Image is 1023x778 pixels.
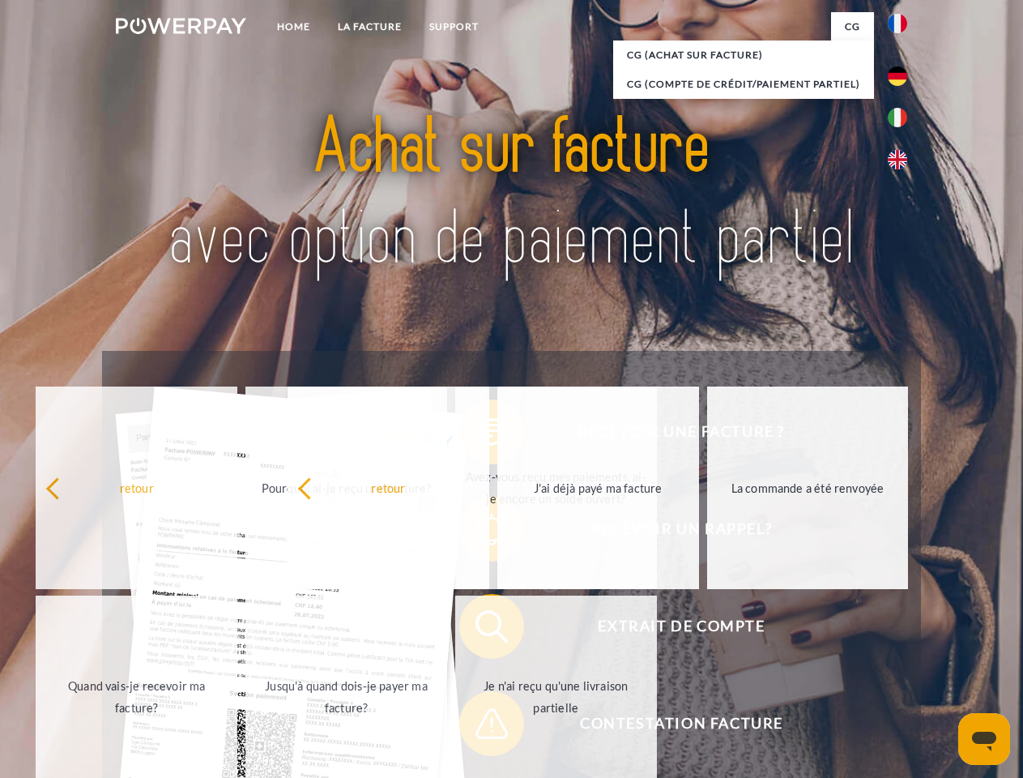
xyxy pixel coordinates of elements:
div: Je n'ai reçu qu'une livraison partielle [465,675,647,719]
img: title-powerpay_fr.svg [155,78,868,310]
iframe: Bouton de lancement de la fenêtre de messagerie [958,713,1010,765]
img: de [888,66,907,86]
img: it [888,108,907,127]
a: Home [263,12,324,41]
div: Pourquoi ai-je reçu une facture? [255,477,437,498]
a: CG [831,12,874,41]
div: retour [297,477,480,498]
div: J'ai déjà payé ma facture [507,477,689,498]
div: La commande a été renvoyée [717,477,899,498]
span: Contestation Facture [483,691,880,756]
a: CG (achat sur facture) [613,41,874,70]
div: Quand vais-je recevoir ma facture? [45,675,228,719]
div: Jusqu'à quand dois-je payer ma facture? [255,675,437,719]
a: CG (Compte de crédit/paiement partiel) [613,70,874,99]
span: Extrait de compte [483,594,880,659]
div: retour [45,477,228,498]
img: logo-powerpay-white.svg [116,18,246,34]
img: en [888,150,907,169]
a: Support [416,12,492,41]
img: fr [888,14,907,33]
a: LA FACTURE [324,12,416,41]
